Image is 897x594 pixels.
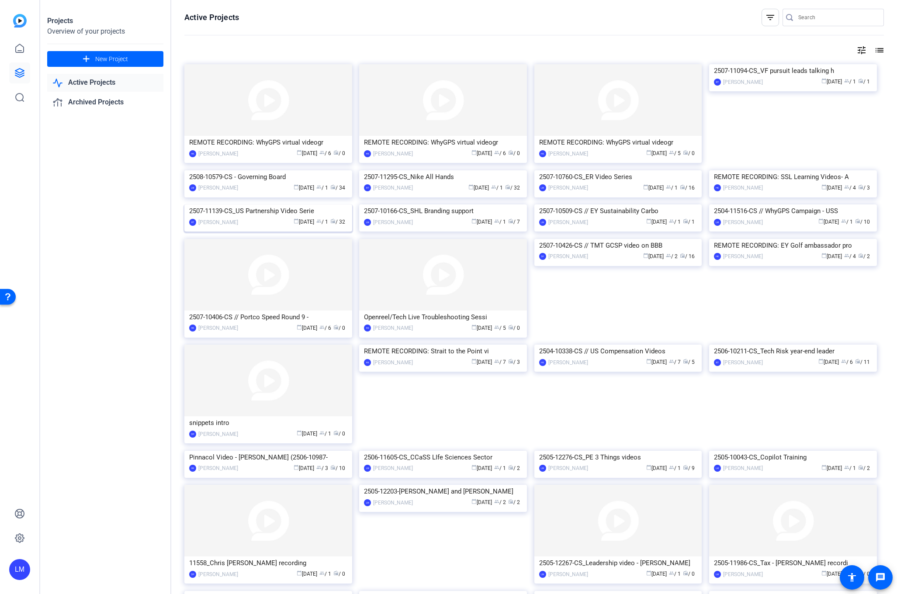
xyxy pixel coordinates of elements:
span: calendar_today [821,570,827,576]
span: calendar_today [297,325,302,330]
div: LM [364,499,371,506]
span: [DATE] [471,499,492,505]
span: / 0 [333,150,345,156]
span: / 10 [855,219,870,225]
span: calendar_today [297,430,302,435]
span: group [669,150,674,155]
h1: Active Projects [184,12,239,23]
span: / 2 [508,465,520,471]
div: 2504-11516-CS // WhyGPS Campaign - USS [714,204,872,218]
span: calendar_today [294,465,299,470]
span: [DATE] [468,185,489,191]
span: / 1 [319,571,331,577]
span: [DATE] [471,150,492,156]
span: / 11 [855,359,870,365]
span: calendar_today [818,359,824,364]
span: [DATE] [471,465,492,471]
span: group [841,218,846,224]
div: HK [189,150,196,157]
div: LM [364,465,371,472]
span: [DATE] [821,253,842,259]
span: calendar_today [821,184,827,190]
span: / 32 [505,185,520,191]
span: [DATE] [294,465,314,471]
span: group [491,184,496,190]
span: radio [330,465,336,470]
div: [PERSON_NAME] [373,464,413,473]
span: group [316,184,322,190]
span: radio [508,325,513,330]
div: RT [714,79,721,86]
span: radio [333,325,339,330]
span: group [316,218,322,224]
span: calendar_today [646,570,651,576]
span: group [494,150,499,155]
span: / 2 [494,499,506,505]
span: / 9 [683,465,695,471]
span: / 16 [680,185,695,191]
span: / 2 [508,499,520,505]
span: group [319,150,325,155]
span: / 32 [330,219,345,225]
span: radio [683,218,688,224]
div: REMOTE RECORDING: WhyGPS virtual videogr [364,136,522,149]
div: LM [539,571,546,578]
span: calendar_today [646,465,651,470]
div: REMOTE RECORDING: EY Golf ambassador pro [714,239,872,252]
div: 2505-12276-CS_PE 3 Things videos [539,451,697,464]
div: 2505-11986-CS_Tax - [PERSON_NAME] recordi [714,556,872,570]
span: [DATE] [818,359,839,365]
div: Projects [47,16,163,26]
span: radio [858,78,863,83]
span: / 0 [333,325,345,331]
span: calendar_today [471,499,477,504]
div: 2507-10760-CS_ER Video Series [539,170,697,183]
span: group [669,465,674,470]
div: 2507-10406-CS // Portco Speed Round 9 - [189,311,347,324]
span: calendar_today [821,78,827,83]
div: HK [714,253,721,260]
div: LM [189,184,196,191]
a: Archived Projects [47,93,163,111]
span: / 0 [683,150,695,156]
span: group [666,253,671,258]
div: [PERSON_NAME] [723,570,763,579]
div: REMOTE RECORDING: SSL Learning Videos- A [714,170,872,183]
span: calendar_today [471,359,477,364]
div: [PERSON_NAME] [198,183,238,192]
div: [PERSON_NAME] [723,78,763,86]
div: [PERSON_NAME] [373,218,413,227]
span: radio [858,253,863,258]
div: HK [539,359,546,366]
span: radio [330,218,336,224]
span: / 0 [508,150,520,156]
div: [PERSON_NAME] [548,183,588,192]
span: / 4 [844,185,856,191]
span: / 0 [333,431,345,437]
span: / 0 [333,571,345,577]
span: [DATE] [471,325,492,331]
span: [DATE] [471,219,492,225]
span: radio [333,150,339,155]
span: [DATE] [821,571,842,577]
span: radio [858,465,863,470]
div: LM [539,184,546,191]
span: / 1 [666,185,678,191]
span: [DATE] [297,325,317,331]
button: New Project [47,51,163,67]
span: radio [683,465,688,470]
div: HK [364,150,371,157]
div: [PERSON_NAME] [548,149,588,158]
span: [DATE] [646,150,667,156]
div: LM [714,571,721,578]
div: LM [714,219,721,226]
span: / 1 [841,219,853,225]
span: [DATE] [821,465,842,471]
span: calendar_today [643,184,648,190]
span: radio [508,465,513,470]
span: radio [680,253,685,258]
span: [DATE] [297,431,317,437]
div: Openreel/Tech Live Troubleshooting Sessi [364,311,522,324]
span: calendar_today [471,150,477,155]
span: [DATE] [643,185,664,191]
